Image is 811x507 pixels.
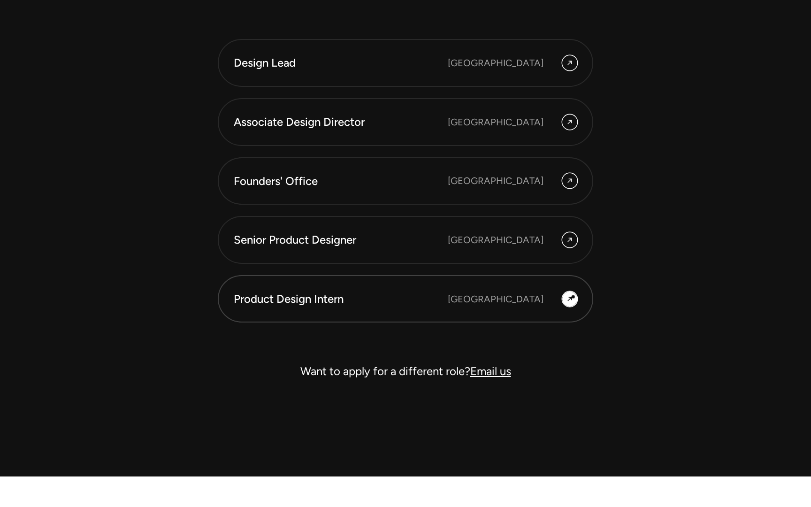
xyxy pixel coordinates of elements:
[448,292,543,306] div: [GEOGRAPHIC_DATA]
[234,291,448,307] div: Product Design Intern
[448,174,543,188] div: [GEOGRAPHIC_DATA]
[448,115,543,129] div: [GEOGRAPHIC_DATA]
[470,364,511,378] a: Email us
[218,39,593,87] a: Design Lead [GEOGRAPHIC_DATA]
[218,360,593,383] div: Want to apply for a different role?
[234,232,448,248] div: Senior Product Designer
[234,114,448,130] div: Associate Design Director
[218,216,593,264] a: Senior Product Designer [GEOGRAPHIC_DATA]
[448,56,543,70] div: [GEOGRAPHIC_DATA]
[218,157,593,205] a: Founders' Office [GEOGRAPHIC_DATA]
[234,173,448,189] div: Founders' Office
[218,275,593,323] a: Product Design Intern [GEOGRAPHIC_DATA]
[218,98,593,146] a: Associate Design Director [GEOGRAPHIC_DATA]
[234,55,448,71] div: Design Lead
[448,233,543,247] div: [GEOGRAPHIC_DATA]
